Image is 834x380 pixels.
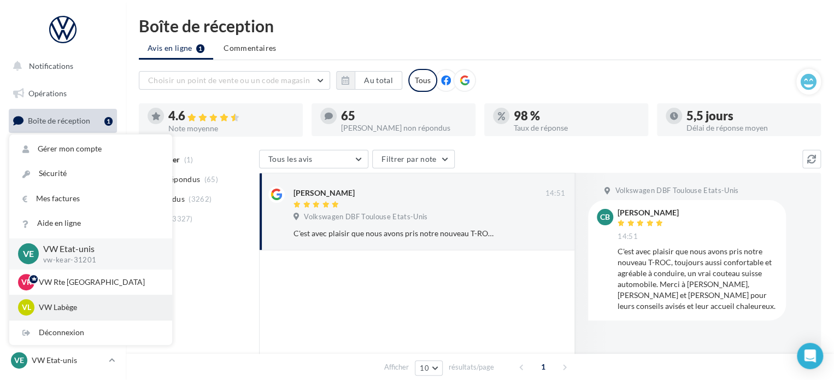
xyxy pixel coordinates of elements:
a: Mes factures [9,186,172,211]
div: 4.6 [168,110,294,122]
div: C'est avec plaisir que nous avons pris notre nouveau T-ROC, toujours aussi confortable et agréabl... [618,246,777,312]
a: PLV et print personnalisable [7,273,119,305]
button: Choisir un point de vente ou un code magasin [139,71,330,90]
span: cb [600,212,610,223]
span: Opérations [28,89,67,98]
div: C'est avec plaisir que nous avons pris notre nouveau T-ROC, toujours aussi confortable et agréabl... [293,228,494,239]
span: 10 [420,364,429,372]
span: (65) [204,175,218,184]
span: 1 [535,358,552,376]
div: 1 [104,117,113,126]
span: VE [23,248,34,260]
a: Médiathèque [7,219,119,242]
div: [PERSON_NAME] [618,209,679,217]
span: Boîte de réception [28,116,90,125]
span: Afficher [384,362,409,372]
span: VE [14,355,24,366]
div: [PERSON_NAME] [293,188,355,198]
button: Filtrer par note [372,150,455,168]
div: 5,5 jours [686,110,812,122]
a: Campagnes DataOnDemand [7,309,119,342]
div: Déconnexion [9,320,172,345]
div: 98 % [514,110,639,122]
button: 10 [415,360,443,376]
div: Boîte de réception [139,17,821,34]
div: Taux de réponse [514,124,639,132]
span: Tous les avis [268,154,313,163]
span: Notifications [29,61,73,71]
div: 65 [341,110,467,122]
p: VW Rte [GEOGRAPHIC_DATA] [39,277,159,288]
p: VW Etat-unis [32,355,104,366]
a: Contacts [7,191,119,214]
button: Notifications [7,55,115,78]
span: Choisir un point de vente ou un code magasin [148,75,310,85]
a: VE VW Etat-unis [9,350,117,371]
a: Opérations [7,82,119,105]
a: Gérer mon compte [9,137,172,161]
span: Volkswagen DBF Toulouse Etats-Unis [615,186,738,196]
span: Volkswagen DBF Toulouse Etats-Unis [304,212,427,222]
a: Campagnes [7,165,119,188]
button: Au total [355,71,402,90]
span: VL [22,302,31,313]
span: VR [21,277,32,288]
button: Tous les avis [259,150,368,168]
div: Tous [408,69,437,92]
a: Calendrier [7,246,119,269]
div: Note moyenne [168,125,294,132]
p: VW Labège [39,302,159,313]
span: Non répondus [149,174,200,185]
a: Boîte de réception1 [7,109,119,132]
div: [PERSON_NAME] non répondus [341,124,467,132]
p: vw-kear-31201 [43,255,155,265]
span: résultats/page [449,362,494,372]
a: Aide en ligne [9,211,172,236]
button: Au total [336,71,402,90]
a: Visibilité en ligne [7,137,119,160]
div: Open Intercom Messenger [797,343,823,369]
a: Sécurité [9,161,172,186]
span: 14:51 [618,232,638,242]
span: 14:51 [545,189,565,198]
span: Commentaires [224,43,276,54]
p: VW Etat-unis [43,243,155,255]
span: (3262) [189,195,212,203]
div: Délai de réponse moyen [686,124,812,132]
span: (3327) [170,214,193,223]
